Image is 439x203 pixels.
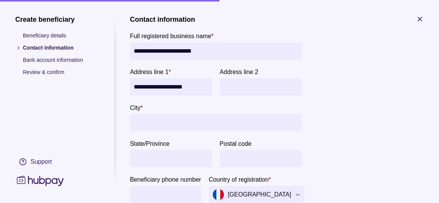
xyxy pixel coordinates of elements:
p: Full registered business name [130,33,211,39]
p: Address line 2 [220,69,258,75]
div: Support [30,158,52,166]
label: State/Province [130,139,170,148]
input: Address line 1 [134,78,208,95]
input: Full registered business name [134,42,298,60]
p: Beneficiary phone number [130,176,201,183]
p: State/Province [130,140,170,147]
p: Country of registration [209,176,269,183]
input: Postal code [224,150,298,167]
input: Address line 2 [224,78,298,95]
p: Contact information [23,43,99,52]
p: Beneficiary details [23,31,99,40]
h1: Contact information [130,15,195,24]
input: Beneficiary phone number [134,186,197,203]
p: Review & confirm [23,68,99,76]
p: City [130,105,141,111]
label: Full registered business name [130,31,214,40]
h1: Create beneficiary [15,15,99,24]
a: Support [15,154,99,170]
p: Bank account information [23,56,99,64]
input: City [134,114,298,131]
label: City [130,103,143,112]
input: State/Province [134,150,208,167]
label: Country of registration [209,175,271,184]
label: Address line 1 [130,67,171,76]
label: Address line 2 [220,67,258,76]
label: Beneficiary phone number [130,175,201,184]
p: Postal code [220,140,252,147]
p: Address line 1 [130,69,168,75]
label: Postal code [220,139,252,148]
